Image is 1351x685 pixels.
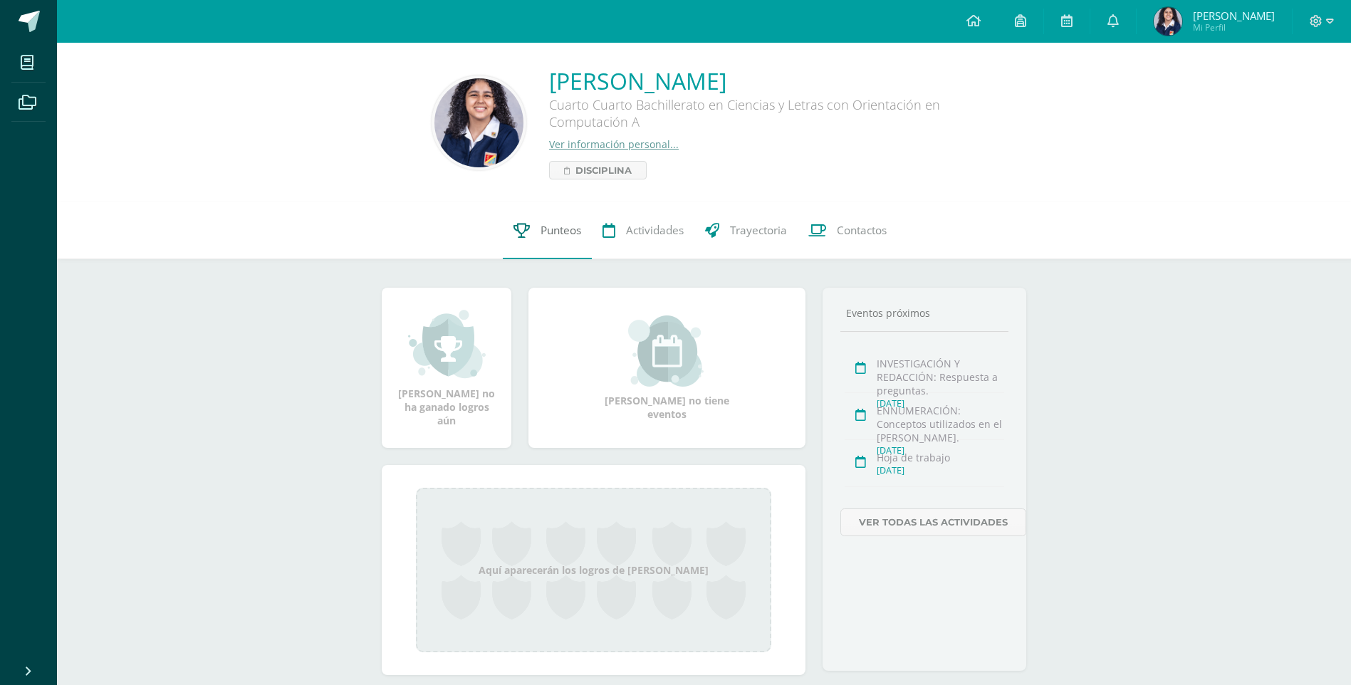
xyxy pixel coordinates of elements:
div: [PERSON_NAME] no tiene eventos [596,315,739,421]
img: ef099ab8a7e21525459dd03a038dc62b.png [434,78,523,167]
img: achievement_small.png [408,308,486,380]
span: Disciplina [575,162,632,179]
span: Mi Perfil [1193,21,1275,33]
div: INVESTIGACIÓN Y REDACCIÓN: Respuesta a preguntas. [877,357,1004,397]
a: Ver todas las actividades [840,508,1026,536]
a: Disciplina [549,161,647,179]
span: Trayectoria [730,223,787,238]
a: Contactos [798,202,897,259]
div: Hoja de trabajo [877,451,1004,464]
span: Punteos [541,223,581,238]
div: Eventos próximos [840,306,1008,320]
span: Contactos [837,223,887,238]
span: [PERSON_NAME] [1193,9,1275,23]
img: event_small.png [628,315,706,387]
div: Aquí aparecerán los logros de [PERSON_NAME] [416,488,771,652]
img: bcdf3a09da90e537c75f1ccf4fe8fad0.png [1154,7,1182,36]
span: Actividades [626,223,684,238]
div: [PERSON_NAME] no ha ganado logros aún [396,308,497,427]
div: [DATE] [877,464,1004,476]
div: ENNUMERACIÓN: Conceptos utilizados en el [PERSON_NAME]. [877,404,1004,444]
a: Trayectoria [694,202,798,259]
a: Punteos [503,202,592,259]
div: Cuarto Cuarto Bachillerato en Ciencias y Letras con Orientación en Computación A [549,96,976,137]
a: [PERSON_NAME] [549,66,976,96]
a: Ver información personal... [549,137,679,151]
a: Actividades [592,202,694,259]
